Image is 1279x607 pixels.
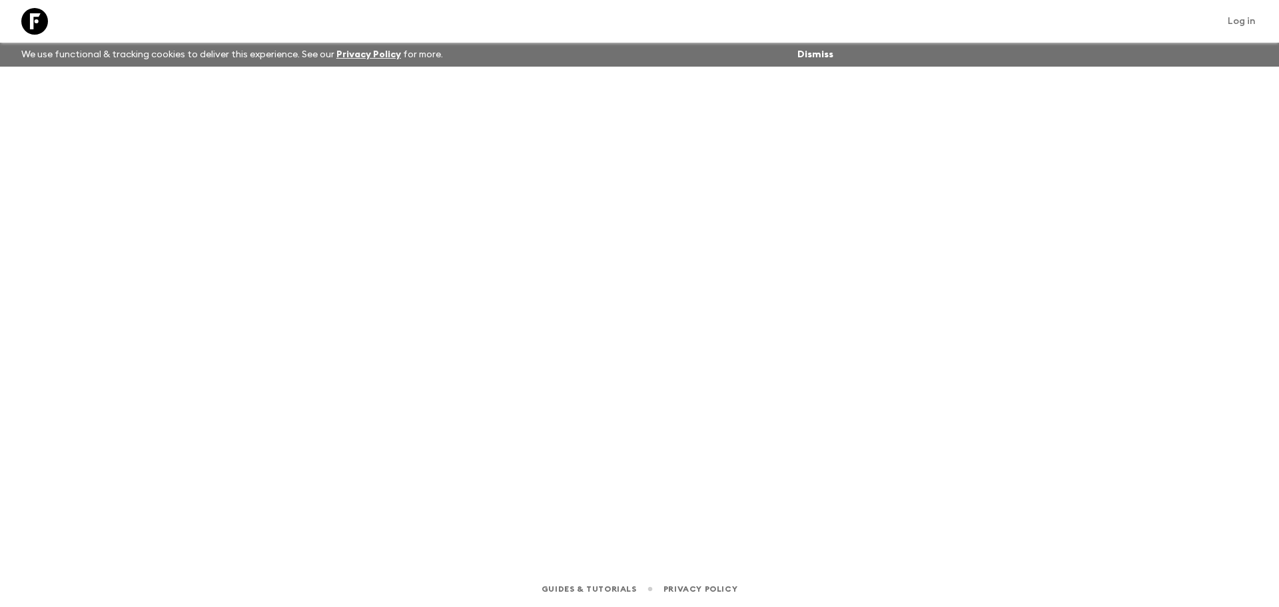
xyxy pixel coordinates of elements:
p: We use functional & tracking cookies to deliver this experience. See our for more. [16,43,448,67]
a: Guides & Tutorials [542,582,637,596]
button: Dismiss [794,45,837,64]
a: Privacy Policy [336,50,401,59]
a: Log in [1220,12,1263,31]
a: Privacy Policy [663,582,737,596]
